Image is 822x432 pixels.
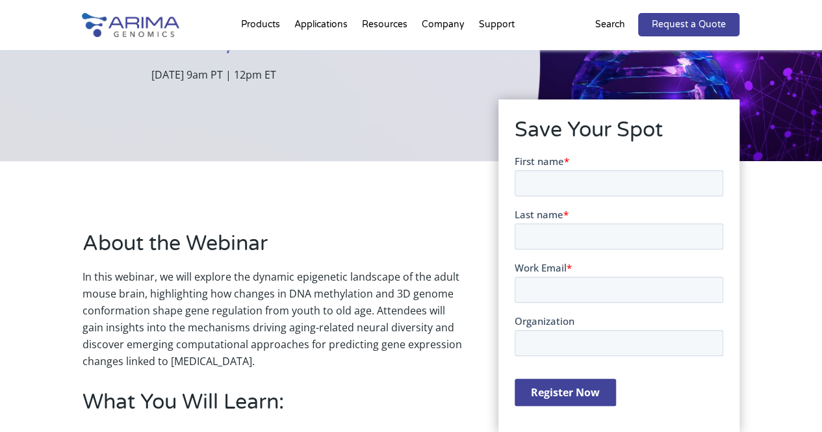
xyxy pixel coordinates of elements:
iframe: Form 0 [515,155,723,416]
a: Request a Quote [638,13,739,36]
p: In this webinar, we will explore the dynamic epigenetic landscape of the adult mouse brain, highl... [83,268,463,370]
h2: About the Webinar [83,229,463,268]
p: Search [595,16,625,33]
h2: What You Will Learn: [83,388,463,427]
img: Arima-Genomics-logo [82,13,179,37]
p: [DATE] 9am PT | 12pm ET [151,66,476,83]
h2: Save Your Spot [515,116,723,155]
